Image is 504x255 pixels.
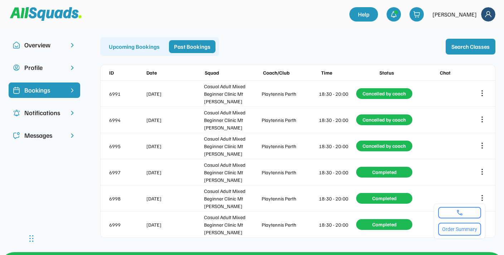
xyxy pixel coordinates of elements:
div: Casual Adult Mixed Beginner Clinic Mt [PERSON_NAME] [204,135,260,157]
div: 6991 [109,90,145,98]
img: Squad%20Logo.svg [10,7,82,21]
div: Casual Adult Mixed Beginner Clinic Mt [PERSON_NAME] [204,187,260,210]
div: 18:30 - 20:00 [319,169,355,176]
div: Cancelled by coach [356,114,412,125]
div: 6994 [109,116,145,124]
div: [DATE] [146,116,203,124]
div: Overview [24,40,64,50]
img: Icon%20%2819%29.svg [13,87,20,94]
img: chevron-right.svg [69,64,76,71]
div: Messages [24,131,64,140]
div: [DATE] [146,195,203,202]
div: Coach/Club [263,69,320,76]
div: Playtennis Perth [262,116,318,124]
img: Icon%20copy%2010.svg [13,42,20,49]
div: Time [321,69,357,76]
img: chevron-right.svg [69,42,76,49]
div: Past Bookings [169,40,215,53]
div: [DATE] [146,169,203,176]
div: Casual Adult Mixed Beginner Clinic Mt [PERSON_NAME] [204,161,260,184]
img: Frame%2018.svg [481,7,495,22]
div: Completed [356,193,412,204]
a: Help [349,7,378,22]
div: 18:30 - 20:00 [319,116,355,124]
div: Playtennis Perth [262,142,318,150]
div: [DATE] [146,90,203,98]
div: Upcoming Bookings [104,40,165,53]
img: bell-03%20%281%29.svg [390,11,397,18]
img: Icon%20copy%204.svg [13,109,20,117]
img: chevron-right%20copy%203.svg [69,87,76,94]
div: 18:30 - 20:00 [319,195,355,202]
div: 18:30 - 20:00 [319,142,355,150]
div: 6997 [109,169,145,176]
div: Profile [24,63,64,72]
div: 18:30 - 20:00 [319,90,355,98]
div: 6998 [109,195,145,202]
div: Cancelled by coach [356,141,412,151]
div: Squad [205,69,262,76]
img: chevron-right.svg [69,109,76,117]
div: Status [358,69,415,76]
div: Date [146,69,203,76]
div: Playtennis Perth [262,169,318,176]
div: Playtennis Perth [262,221,318,228]
div: Completed [356,167,412,178]
div: 6995 [109,142,145,150]
div: Notifications [24,108,64,118]
div: Casual Adult Mixed Beginner Clinic Mt [PERSON_NAME] [204,109,260,131]
div: [DATE] [146,142,203,150]
div: [PERSON_NAME] [432,10,477,19]
div: Casual Adult Mixed Beginner Clinic Mt [PERSON_NAME] [204,213,260,236]
div: Chat [417,69,474,76]
div: Casual Adult Mixed Beginner Clinic Mt [PERSON_NAME] [204,82,260,105]
img: Icon%20copy%205.svg [13,132,20,139]
div: 6999 [109,221,145,228]
div: Cancelled by coach [356,88,412,99]
button: Search Classes [446,39,495,55]
div: [DATE] [146,221,203,228]
div: Playtennis Perth [262,195,318,202]
img: shopping-cart-01%20%281%29.svg [413,11,420,18]
img: user-circle.svg [13,64,20,71]
div: ID [109,69,145,76]
div: 18:30 - 20:00 [319,221,355,228]
img: chevron-right.svg [69,132,76,139]
button: Order Summary [438,223,481,236]
div: Bookings [24,85,64,95]
div: Completed [356,219,412,230]
div: Playtennis Perth [262,90,318,98]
